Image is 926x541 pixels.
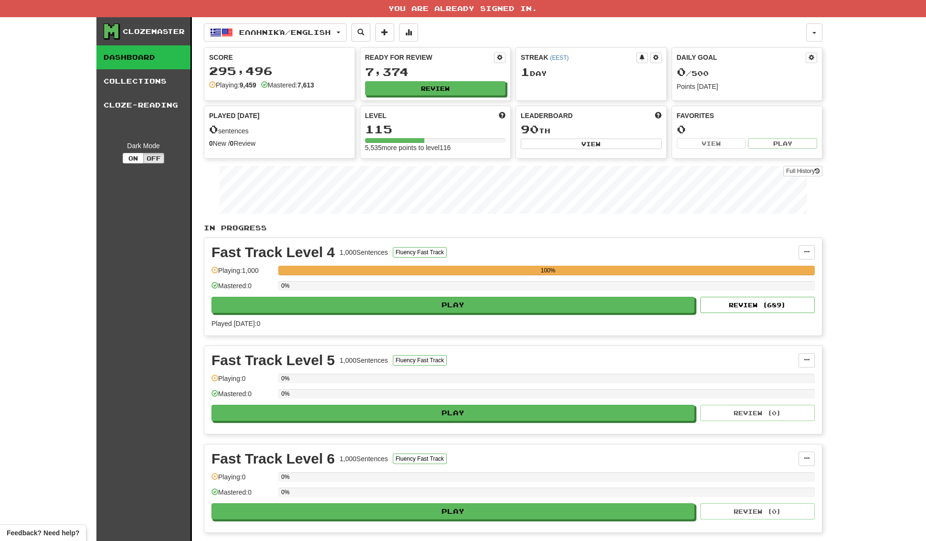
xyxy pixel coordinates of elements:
[340,248,388,257] div: 1,000 Sentences
[211,353,335,368] div: Fast Track Level 5
[655,111,662,120] span: This week in points, UTC
[240,81,256,89] strong: 9,459
[7,528,79,538] span: Open feedback widget
[211,487,274,503] div: Mastered: 0
[211,281,274,297] div: Mastered: 0
[365,143,506,152] div: 5,535 more points to level 116
[204,23,347,42] button: Ελληνικά/English
[239,28,331,36] span: Ελληνικά / English
[209,53,350,62] div: Score
[399,23,418,42] button: More stats
[211,266,274,281] div: Playing: 1,000
[209,111,260,120] span: Played [DATE]
[521,122,539,136] span: 90
[123,27,185,36] div: Clozemaster
[677,123,818,135] div: 0
[211,452,335,466] div: Fast Track Level 6
[340,356,388,365] div: 1,000 Sentences
[700,503,815,519] button: Review (0)
[211,374,274,390] div: Playing: 0
[104,141,183,151] div: Dark Mode
[748,138,817,149] button: Play
[521,123,662,136] div: th
[375,23,394,42] button: Add sentence to collection
[261,80,314,90] div: Mastered:
[209,123,350,136] div: sentences
[209,139,350,148] div: New / Review
[393,247,447,258] button: Fluency Fast Track
[281,266,815,275] div: 100%
[783,166,822,176] a: Full History
[677,82,818,91] div: Points [DATE]
[550,54,568,61] a: (EEST)
[393,355,447,366] button: Fluency Fast Track
[521,66,662,78] div: Day
[297,81,314,89] strong: 7,613
[211,389,274,405] div: Mastered: 0
[209,80,256,90] div: Playing:
[365,81,506,96] button: Review
[123,153,144,163] button: On
[143,153,164,163] button: Off
[96,69,190,93] a: Collections
[351,23,370,42] button: Search sentences
[204,223,822,233] p: In Progress
[365,111,387,120] span: Level
[677,69,709,77] span: / 500
[521,65,530,78] span: 1
[211,405,694,421] button: Play
[211,245,335,260] div: Fast Track Level 4
[96,93,190,117] a: Cloze-Reading
[521,53,636,62] div: Streak
[499,111,505,120] span: Score more points to level up
[700,405,815,421] button: Review (0)
[677,111,818,120] div: Favorites
[96,45,190,69] a: Dashboard
[340,454,388,464] div: 1,000 Sentences
[677,53,806,63] div: Daily Goal
[521,139,662,149] button: View
[700,297,815,313] button: Review (689)
[230,140,234,147] strong: 0
[211,503,694,519] button: Play
[211,297,694,313] button: Play
[211,320,260,327] span: Played [DATE]: 0
[211,472,274,488] div: Playing: 0
[209,65,350,77] div: 295,496
[677,65,686,78] span: 0
[209,122,218,136] span: 0
[209,140,213,147] strong: 0
[677,138,746,149] button: View
[521,111,573,120] span: Leaderboard
[393,454,447,464] button: Fluency Fast Track
[365,66,506,78] div: 7,374
[365,123,506,135] div: 115
[365,53,495,62] div: Ready for Review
